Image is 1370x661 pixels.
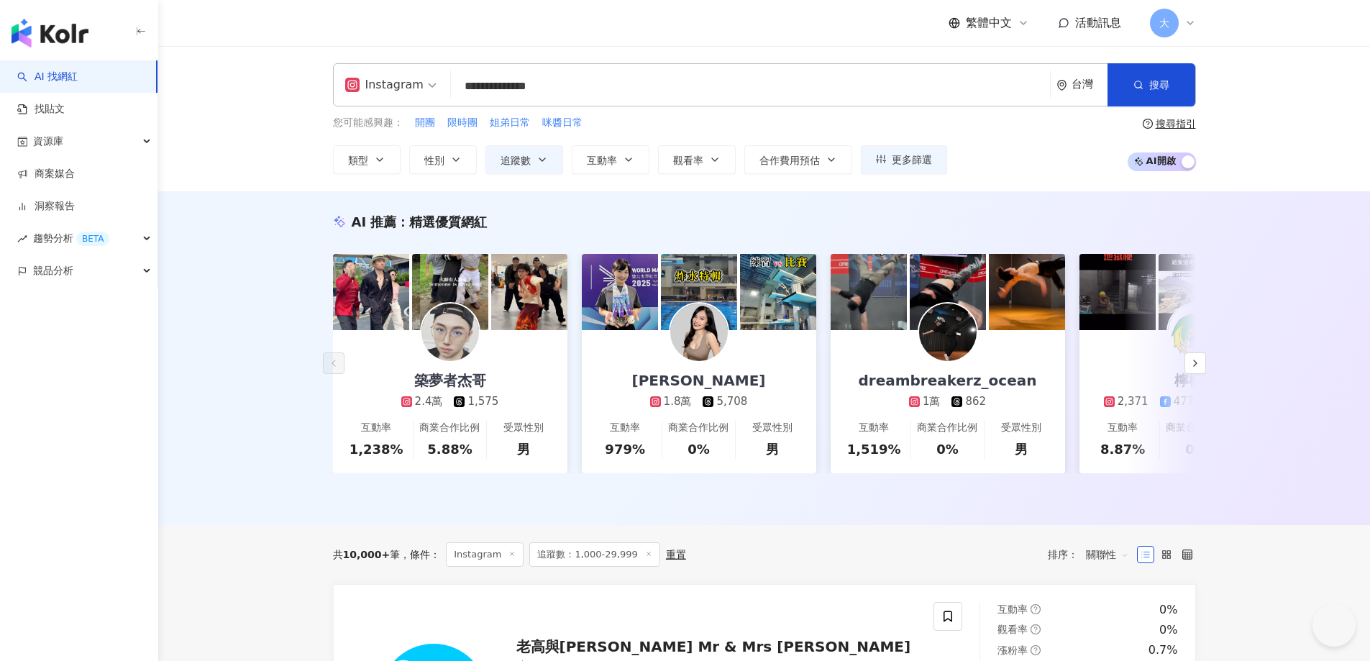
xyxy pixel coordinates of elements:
div: 排序： [1048,543,1137,566]
img: KOL Avatar [670,304,728,361]
img: post-image [333,254,409,330]
div: 互動率 [859,421,889,435]
span: question-circle [1031,624,1041,634]
div: 1,519% [847,440,901,458]
div: 862 [965,394,986,409]
div: 受眾性別 [1001,421,1041,435]
div: 1,238% [350,440,403,458]
img: post-image [661,254,737,330]
span: 繁體中文 [966,15,1012,31]
span: 競品分析 [33,255,73,287]
iframe: Help Scout Beacon - Open [1312,603,1356,647]
span: question-circle [1031,604,1041,614]
span: 精選優質網紅 [409,214,487,229]
div: 0% [1185,440,1207,458]
img: KOL Avatar [919,304,977,361]
span: 類型 [348,155,368,166]
span: 追蹤數 [501,155,531,166]
img: post-image [831,254,907,330]
button: 姐弟日常 [489,115,531,131]
a: 找貼文 [17,102,65,117]
div: 0% [688,440,710,458]
div: 2,371 [1118,394,1148,409]
div: 0% [936,440,959,458]
span: 老高與[PERSON_NAME] Mr & Mrs [PERSON_NAME] [516,638,911,655]
button: 咪醬日常 [542,115,583,131]
div: 互動率 [361,421,391,435]
a: [PERSON_NAME]1.8萬5,708互動率979%商業合作比例0%受眾性別男 [582,330,816,473]
span: 互動率 [587,155,617,166]
a: 檸檬宅2,3714774,34043互動率8.87%商業合作比例0%受眾性別男 [1079,330,1314,473]
img: post-image [582,254,658,330]
div: Instagram [345,73,424,96]
span: Instagram [446,542,524,567]
img: KOL Avatar [1168,304,1225,361]
div: 1.8萬 [664,394,692,409]
a: 商案媒合 [17,167,75,181]
span: 互動率 [997,603,1028,615]
img: post-image [740,254,816,330]
div: 2.4萬 [415,394,443,409]
div: 男 [766,440,779,458]
img: post-image [910,254,986,330]
button: 追蹤數 [485,145,563,174]
button: 類型 [333,145,401,174]
div: 商業合作比例 [419,421,480,435]
div: 搜尋指引 [1156,118,1196,129]
div: 0.7% [1148,642,1178,658]
div: dreambreakerz_ocean [844,370,1051,391]
div: 477 [1174,394,1195,409]
span: question-circle [1143,119,1153,129]
button: 搜尋 [1108,63,1195,106]
button: 性別 [409,145,477,174]
img: post-image [989,254,1065,330]
div: [PERSON_NAME] [618,370,780,391]
span: 資源庫 [33,125,63,158]
span: 搜尋 [1149,79,1169,91]
span: 您可能感興趣： [333,116,403,130]
img: post-image [1079,254,1156,330]
div: 檸檬宅 [1160,370,1232,391]
div: 受眾性別 [752,421,793,435]
div: 互動率 [610,421,640,435]
div: 5,708 [716,394,747,409]
span: 關聯性 [1086,543,1129,566]
button: 更多篩選 [861,145,947,174]
div: 1,575 [467,394,498,409]
div: 1萬 [923,394,941,409]
div: AI 推薦 ： [352,213,488,231]
span: 觀看率 [673,155,703,166]
span: 性別 [424,155,444,166]
div: 商業合作比例 [1166,421,1226,435]
div: 互動率 [1108,421,1138,435]
a: 洞察報告 [17,199,75,214]
a: searchAI 找網紅 [17,70,78,84]
div: 受眾性別 [503,421,544,435]
span: 限時團 [447,116,478,130]
span: 條件 ： [400,549,440,560]
div: 重置 [666,549,686,560]
a: dreambreakerz_ocean1萬862互動率1,519%商業合作比例0%受眾性別男 [831,330,1065,473]
button: 合作費用預估 [744,145,852,174]
span: 合作費用預估 [759,155,820,166]
span: 漲粉率 [997,644,1028,656]
span: 開團 [415,116,435,130]
div: 0% [1159,602,1177,618]
div: 5.88% [427,440,472,458]
button: 觀看率 [658,145,736,174]
span: 大 [1159,15,1169,31]
div: BETA [76,232,109,246]
div: 0% [1159,622,1177,638]
span: 姐弟日常 [490,116,530,130]
button: 限時團 [447,115,478,131]
div: 979% [605,440,645,458]
img: post-image [491,254,567,330]
span: question-circle [1031,645,1041,655]
span: rise [17,234,27,244]
span: 追蹤數：1,000-29,999 [529,542,659,567]
img: KOL Avatar [421,304,479,361]
span: 咪醬日常 [542,116,583,130]
span: 趨勢分析 [33,222,109,255]
span: 觀看率 [997,624,1028,635]
img: post-image [412,254,488,330]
